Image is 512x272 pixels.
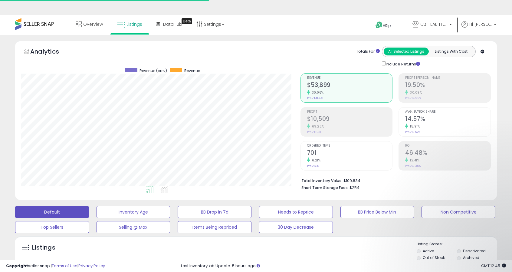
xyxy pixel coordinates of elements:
[71,15,107,33] a: Overview
[152,15,187,33] a: DataHub
[307,96,323,100] small: Prev: $41,441
[408,15,456,35] a: CB HEALTH AND SPORTING
[420,21,448,27] span: CB HEALTH AND SPORTING
[126,21,142,27] span: Listings
[307,149,392,158] h2: 701
[113,15,147,33] a: Listings
[178,221,251,233] button: Items Being Repriced
[181,263,506,269] div: Last InventoryLab Update: 5 hours ago.
[405,96,421,100] small: Prev: 14.99%
[6,263,105,269] div: seller snap | |
[405,115,491,124] h2: 14.57%
[384,48,429,55] button: All Selected Listings
[301,178,343,183] b: Total Inventory Value:
[356,49,380,55] div: Totals For
[405,130,420,134] small: Prev: 12.57%
[405,110,491,114] span: Avg. Buybox Share
[182,18,192,24] div: Tooltip anchor
[78,263,105,269] a: Privacy Policy
[259,221,333,233] button: 30 Day Decrease
[428,48,474,55] button: Listings With Cost
[97,206,170,218] button: Inventory Age
[408,90,422,95] small: 30.09%
[422,206,495,218] button: Non Competitive
[301,185,349,190] b: Short Term Storage Fees:
[405,149,491,158] h2: 46.48%
[405,144,491,148] span: ROI
[178,206,251,218] button: BB Drop in 7d
[310,158,321,163] small: 6.21%
[52,263,77,269] a: Terms of Use
[405,164,421,168] small: Prev: 41.35%
[307,110,392,114] span: Profit
[83,21,103,27] span: Overview
[307,164,319,168] small: Prev: 660
[371,17,403,35] a: Help
[139,68,167,73] span: Revenue (prev)
[375,21,383,29] i: Get Help
[301,177,486,184] li: $109,834
[259,206,333,218] button: Needs to Reprice
[97,221,170,233] button: Selling @ Max
[408,124,420,129] small: 15.91%
[469,21,492,27] span: Hi [PERSON_NAME]
[350,185,359,191] span: $254
[30,47,71,57] h5: Analytics
[307,76,392,80] span: Revenue
[405,81,491,90] h2: 19.50%
[15,221,89,233] button: Top Sellers
[307,81,392,90] h2: $53,899
[6,263,28,269] strong: Copyright
[377,60,427,67] div: Include Returns
[163,21,182,27] span: DataHub
[307,115,392,124] h2: $10,509
[408,158,419,163] small: 12.41%
[340,206,414,218] button: BB Price Below Min
[307,130,321,134] small: Prev: $6,211
[310,90,324,95] small: 30.06%
[192,15,229,33] a: Settings
[32,244,55,252] h5: Listings
[383,23,391,28] span: Help
[405,76,491,80] span: Profit [PERSON_NAME]
[461,21,496,35] a: Hi [PERSON_NAME]
[310,124,324,129] small: 69.22%
[307,144,392,148] span: Ordered Items
[184,68,200,73] span: Revenue
[15,206,89,218] button: Default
